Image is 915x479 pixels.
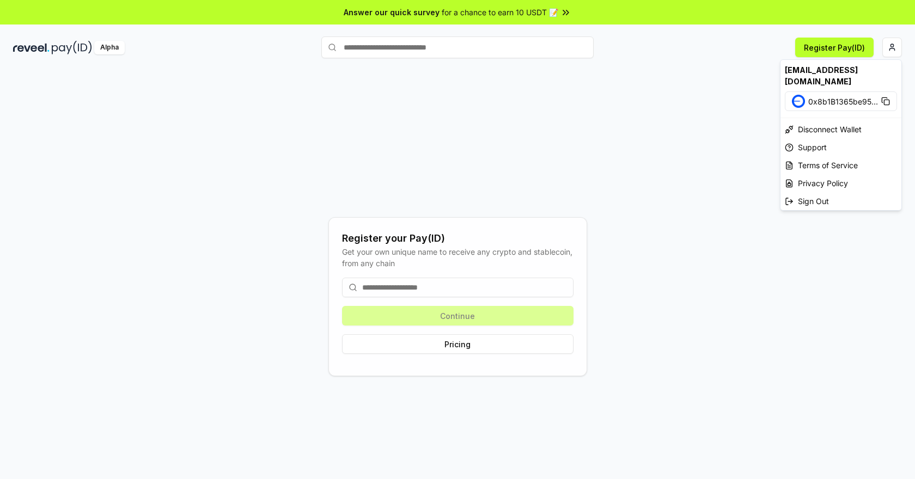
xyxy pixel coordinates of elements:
a: Privacy Policy [780,174,901,192]
a: Terms of Service [780,156,901,174]
img: Base [792,95,805,108]
span: 0x8b1B1365be95 ... [808,96,878,107]
div: Sign Out [780,192,901,210]
div: Disconnect Wallet [780,120,901,138]
a: Support [780,138,901,156]
div: [EMAIL_ADDRESS][DOMAIN_NAME] [780,60,901,91]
